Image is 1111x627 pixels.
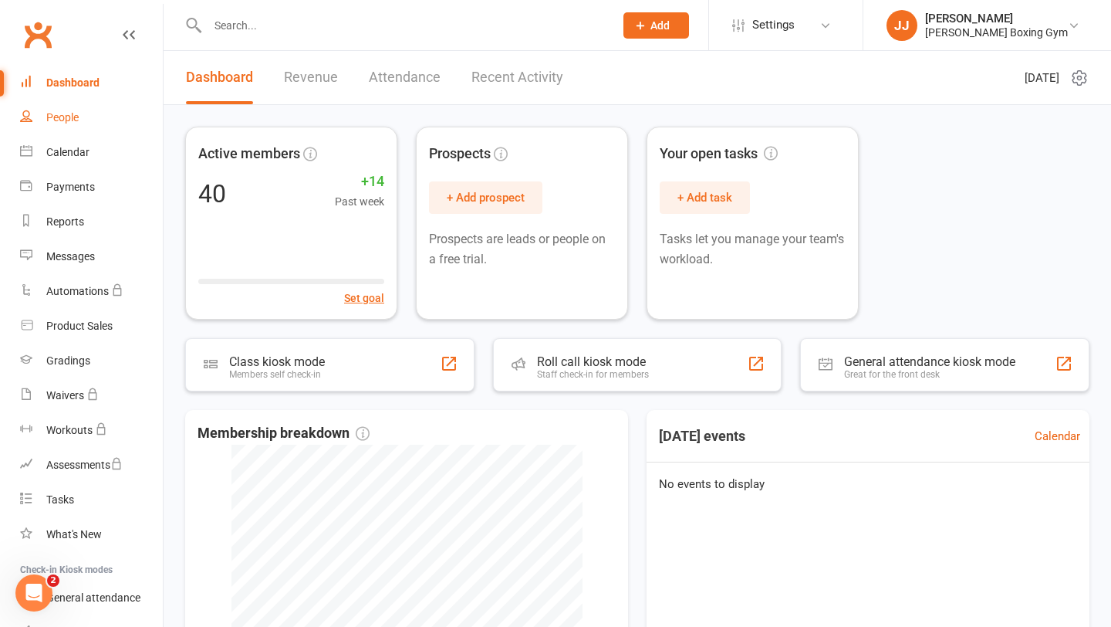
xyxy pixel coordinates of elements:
[660,143,778,165] span: Your open tasks
[844,369,1015,380] div: Great for the front desk
[20,309,163,344] a: Product Sales
[335,193,384,210] span: Past week
[46,528,102,541] div: What's New
[46,320,113,332] div: Product Sales
[335,171,384,193] span: +14
[198,143,300,165] span: Active members
[471,51,563,104] a: Recent Activity
[46,111,79,124] div: People
[46,146,89,158] div: Calendar
[229,369,325,380] div: Members self check-in
[198,181,226,206] div: 40
[886,10,917,41] div: JJ
[46,591,140,604] div: General attendance
[46,493,74,506] div: Tasks
[20,483,163,517] a: Tasks
[844,354,1015,369] div: General attendance kiosk mode
[198,422,370,445] span: Membership breakdown
[15,574,52,612] iframe: Intercom live chat
[20,448,163,483] a: Assessments
[429,143,491,165] span: Prospects
[46,215,84,228] div: Reports
[46,354,90,367] div: Gradings
[46,181,95,193] div: Payments
[623,12,689,39] button: Add
[20,413,163,448] a: Workouts
[47,574,59,587] span: 2
[284,51,338,104] a: Revenue
[752,8,795,42] span: Settings
[20,274,163,309] a: Automations
[640,463,1096,506] div: No events to display
[369,51,441,104] a: Attendance
[20,517,163,552] a: What's New
[46,285,109,297] div: Automations
[647,422,758,450] h3: [DATE] events
[20,344,163,378] a: Gradings
[46,389,84,402] div: Waivers
[429,181,542,214] button: + Add prospect
[20,135,163,170] a: Calendar
[650,19,670,32] span: Add
[46,459,123,471] div: Assessments
[925,12,1068,25] div: [PERSON_NAME]
[20,239,163,274] a: Messages
[46,76,100,89] div: Dashboard
[46,424,93,436] div: Workouts
[20,170,163,205] a: Payments
[20,205,163,239] a: Reports
[537,354,649,369] div: Roll call kiosk mode
[20,378,163,413] a: Waivers
[46,250,95,263] div: Messages
[20,100,163,135] a: People
[20,66,163,100] a: Dashboard
[344,290,384,307] button: Set goal
[660,181,750,214] button: + Add task
[660,229,846,269] p: Tasks let you manage your team's workload.
[203,15,603,36] input: Search...
[20,581,163,615] a: General attendance kiosk mode
[1025,69,1059,87] span: [DATE]
[229,354,325,369] div: Class kiosk mode
[1035,427,1080,446] a: Calendar
[429,229,615,269] p: Prospects are leads or people on a free trial.
[925,25,1068,39] div: [PERSON_NAME] Boxing Gym
[186,51,253,104] a: Dashboard
[537,369,649,380] div: Staff check-in for members
[19,15,57,54] a: Clubworx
